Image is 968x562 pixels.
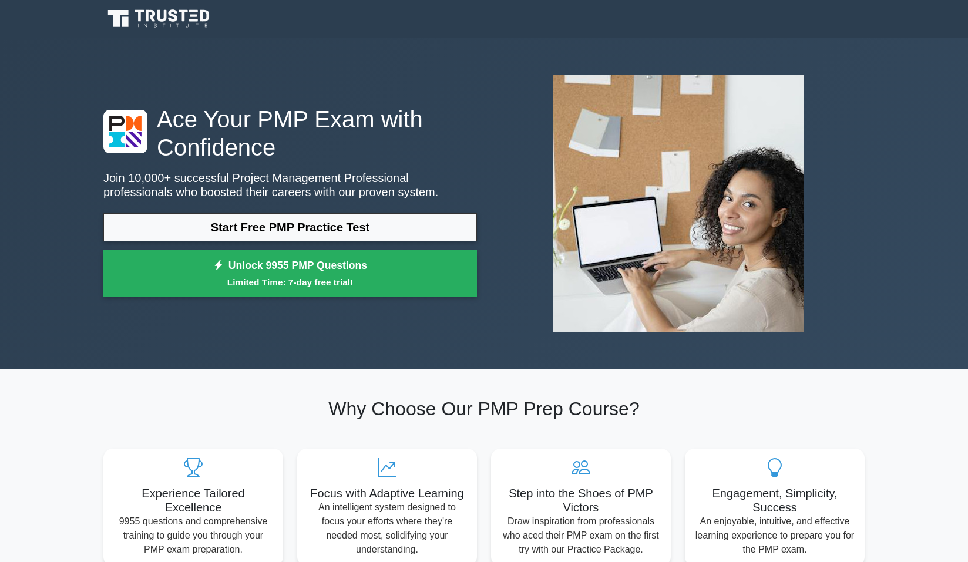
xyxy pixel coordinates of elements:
h2: Why Choose Our PMP Prep Course? [103,398,865,420]
small: Limited Time: 7-day free trial! [118,275,462,289]
p: 9955 questions and comprehensive training to guide you through your PMP exam preparation. [113,514,274,557]
h1: Ace Your PMP Exam with Confidence [103,105,477,161]
a: Unlock 9955 PMP QuestionsLimited Time: 7-day free trial! [103,250,477,297]
p: An intelligent system designed to focus your efforts where they're needed most, solidifying your ... [307,500,468,557]
p: An enjoyable, intuitive, and effective learning experience to prepare you for the PMP exam. [694,514,855,557]
h5: Experience Tailored Excellence [113,486,274,514]
p: Draw inspiration from professionals who aced their PMP exam on the first try with our Practice Pa... [500,514,661,557]
h5: Focus with Adaptive Learning [307,486,468,500]
h5: Step into the Shoes of PMP Victors [500,486,661,514]
p: Join 10,000+ successful Project Management Professional professionals who boosted their careers w... [103,171,477,199]
h5: Engagement, Simplicity, Success [694,486,855,514]
a: Start Free PMP Practice Test [103,213,477,241]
